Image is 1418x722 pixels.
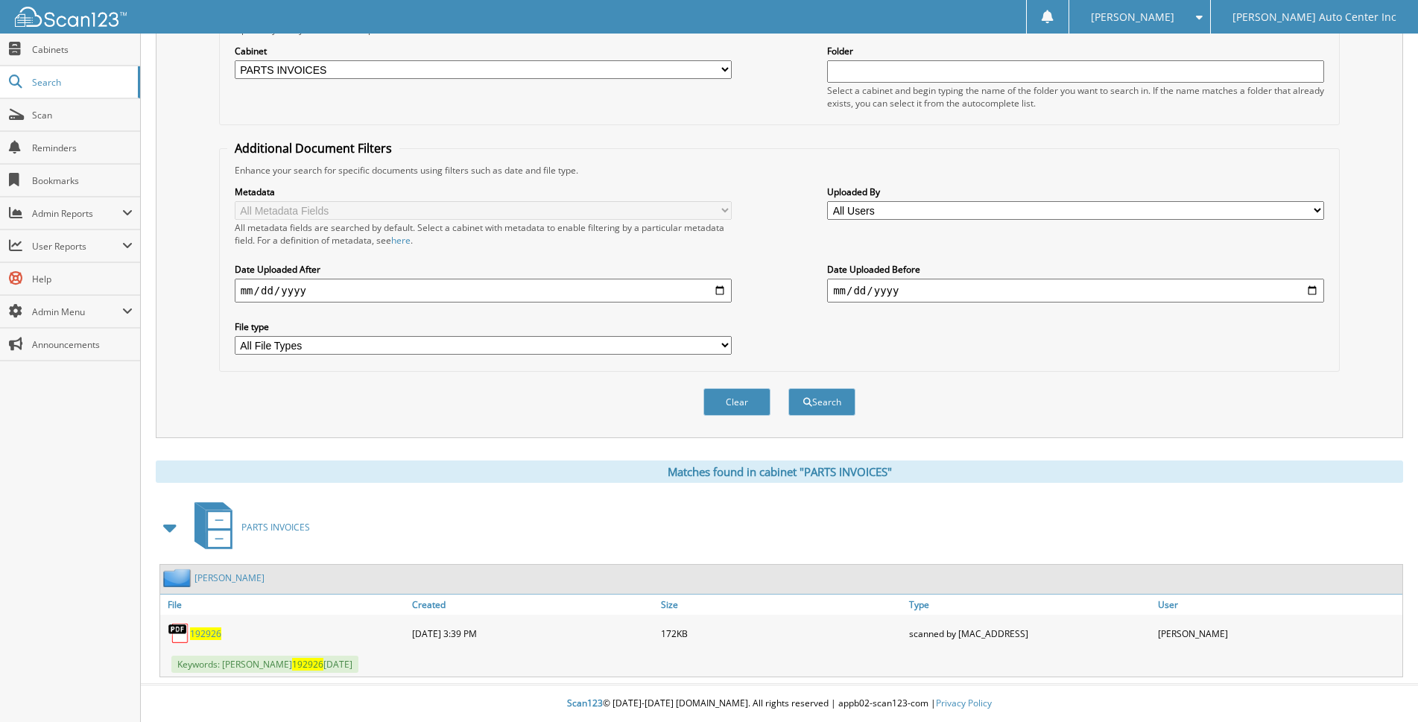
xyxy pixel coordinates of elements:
button: Clear [703,388,770,416]
a: 192926 [190,627,221,640]
label: File type [235,320,732,333]
label: Metadata [235,186,732,198]
button: Search [788,388,855,416]
label: Date Uploaded After [235,263,732,276]
a: User [1154,595,1402,615]
div: [DATE] 3:39 PM [408,618,656,648]
a: PARTS INVOICES [186,498,310,557]
span: Keywords: [PERSON_NAME] [DATE] [171,656,358,673]
a: Type [905,595,1153,615]
legend: Additional Document Filters [227,140,399,156]
a: here [391,234,411,247]
a: File [160,595,408,615]
div: scanned by [MAC_ADDRESS] [905,618,1153,648]
img: PDF.png [168,622,190,645]
img: folder2.png [163,569,194,587]
input: end [827,279,1324,303]
span: Reminders [32,142,133,154]
a: Created [408,595,656,615]
div: All metadata fields are searched by default. Select a cabinet with metadata to enable filtering b... [235,221,732,247]
label: Cabinet [235,45,732,57]
a: [PERSON_NAME] [194,571,265,584]
span: 192926 [292,658,323,671]
span: Scan [32,109,133,121]
span: Help [32,273,133,285]
div: Enhance your search for specific documents using filters such as date and file type. [227,164,1332,177]
label: Date Uploaded Before [827,263,1324,276]
label: Folder [827,45,1324,57]
div: 172KB [657,618,905,648]
span: [PERSON_NAME] Auto Center Inc [1232,13,1396,22]
a: Size [657,595,905,615]
div: [PERSON_NAME] [1154,618,1402,648]
div: Select a cabinet and begin typing the name of the folder you want to search in. If the name match... [827,84,1324,110]
span: Admin Menu [32,305,122,318]
span: Cabinets [32,43,133,56]
span: Admin Reports [32,207,122,220]
span: Bookmarks [32,174,133,187]
div: Matches found in cabinet "PARTS INVOICES" [156,460,1403,483]
span: Search [32,76,130,89]
label: Uploaded By [827,186,1324,198]
a: Privacy Policy [936,697,992,709]
div: © [DATE]-[DATE] [DOMAIN_NAME]. All rights reserved | appb02-scan123-com | [141,685,1418,722]
img: scan123-logo-white.svg [15,7,127,27]
span: PARTS INVOICES [241,521,310,533]
span: Scan123 [567,697,603,709]
span: User Reports [32,240,122,253]
span: [PERSON_NAME] [1091,13,1174,22]
input: start [235,279,732,303]
span: Announcements [32,338,133,351]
